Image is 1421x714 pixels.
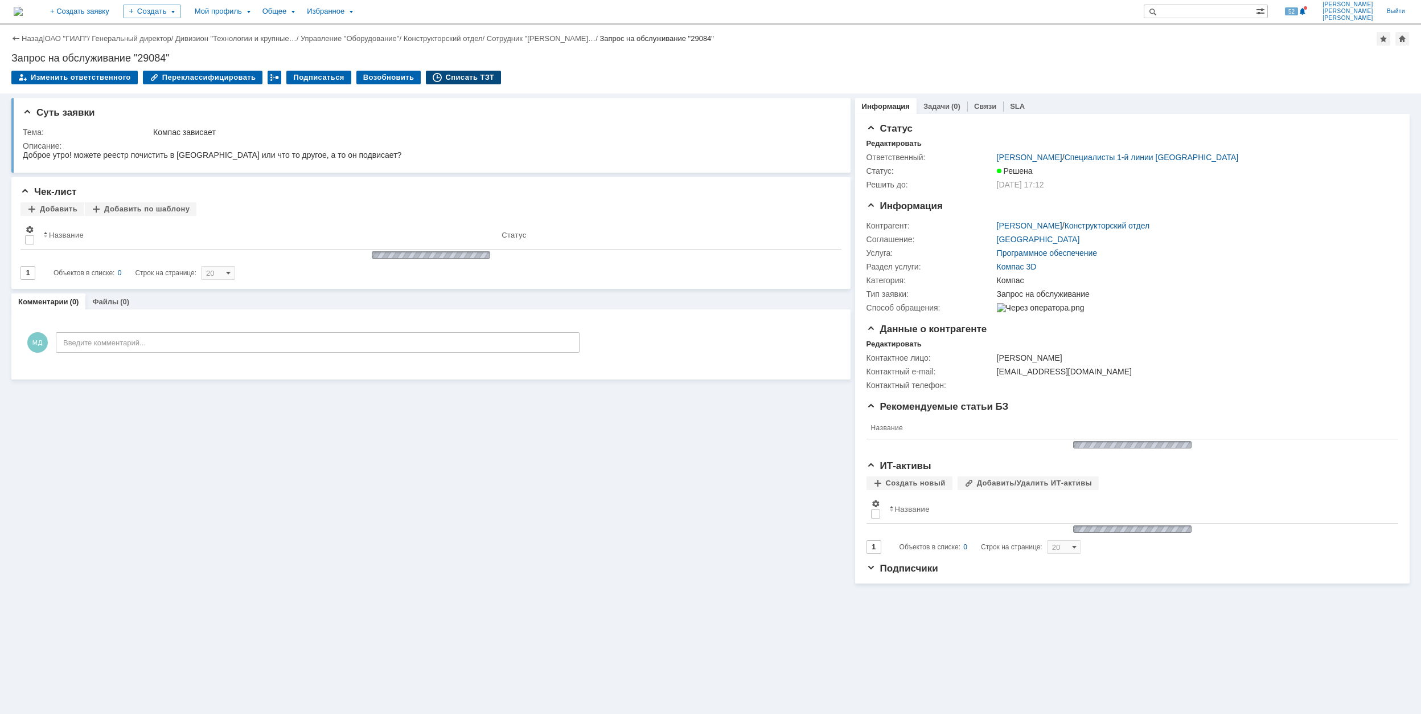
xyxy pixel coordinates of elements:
a: Дивизион "Технологии и крупные… [175,34,297,43]
div: 0 [118,266,122,280]
span: Данные о контрагенте [866,324,987,334]
a: Конструкторский отдел [1065,221,1150,230]
div: Запрос на обслуживание "29084" [11,52,1410,64]
a: ОАО "ГИАП" [45,34,88,43]
a: [PERSON_NAME] [997,221,1062,230]
img: logo [14,7,23,16]
img: Через оператора.png [997,303,1085,312]
a: [GEOGRAPHIC_DATA] [997,235,1080,244]
div: / [301,34,404,43]
span: Подписчики [866,563,938,574]
div: Способ обращения: [866,303,995,312]
a: Файлы [92,297,118,306]
div: Добавить в избранное [1377,32,1390,46]
div: Сделать домашней страницей [1395,32,1409,46]
div: Решить до: [866,180,995,189]
div: Запрос на обслуживание [997,289,1391,299]
i: Строк на странице: [54,266,196,280]
span: Суть заявки [23,107,95,118]
img: wJIQAAOwAAAAAAAAAAAA== [1070,439,1195,450]
div: Контрагент: [866,221,995,230]
span: Настройки [871,499,880,508]
div: Название [895,505,930,513]
a: SLA [1010,102,1025,111]
div: Статус: [866,166,995,176]
div: Тема: [23,128,151,137]
div: 0 [963,540,967,554]
span: ИТ-активы [866,460,931,471]
div: Контактный телефон: [866,381,995,390]
a: Конструкторский отдел [404,34,483,43]
div: Раздел услуги: [866,262,995,271]
a: Перейти на домашнюю страницу [14,7,23,16]
img: wJIQAAOwAAAAAAAAAAAA== [1070,524,1195,535]
div: Контактный e-mail: [866,367,995,376]
div: Тип заявки: [866,289,995,299]
span: МД [27,332,48,353]
div: Компас [997,276,1391,285]
i: Строк на странице: [900,540,1042,554]
div: / [92,34,175,43]
div: / [487,34,600,43]
div: Описание: [23,141,833,150]
span: Объектов в списке: [54,269,114,277]
a: Управление "Оборудование" [301,34,400,43]
div: [PERSON_NAME] [997,353,1391,362]
div: Категория: [866,276,995,285]
div: / [404,34,487,43]
div: (0) [70,297,79,306]
div: Контактное лицо: [866,353,995,362]
div: / [175,34,301,43]
div: / [997,221,1150,230]
span: Объектов в списке: [900,543,960,551]
span: Информация [866,201,943,211]
span: Рекомендуемые статьи БЗ [866,401,1009,412]
div: Редактировать [866,340,922,349]
th: Название [39,221,497,250]
div: Редактировать [866,139,922,148]
div: / [45,34,92,43]
a: Генеральный директор [92,34,171,43]
th: Статус [497,221,832,250]
a: Информация [862,102,910,111]
a: [PERSON_NAME] [997,153,1062,162]
div: (0) [120,297,129,306]
span: [DATE] 17:12 [997,180,1044,189]
span: Чек-лист [20,186,77,197]
div: Создать [123,5,181,18]
a: Связи [974,102,996,111]
div: Работа с массовостью [268,71,281,84]
a: Программное обеспечение [997,248,1098,258]
a: Комментарии [18,297,68,306]
a: Специалисты 1-й линии [GEOGRAPHIC_DATA] [1065,153,1239,162]
a: Задачи [923,102,950,111]
a: Сотрудник "[PERSON_NAME]… [487,34,595,43]
span: [PERSON_NAME] [1323,8,1373,15]
div: Статус [502,231,526,239]
div: Услуга: [866,248,995,258]
span: Статус [866,123,913,134]
span: Настройки [25,225,34,234]
span: Решена [997,166,1033,176]
span: 52 [1285,7,1298,15]
th: Название [885,495,1389,524]
span: [PERSON_NAME] [1323,1,1373,8]
div: | [43,34,44,42]
div: / [997,153,1239,162]
span: Расширенный поиск [1256,5,1267,16]
th: Название [866,417,1389,439]
div: (0) [951,102,960,111]
div: Соглашение: [866,235,995,244]
span: [PERSON_NAME] [1323,15,1373,22]
a: Компас 3D [997,262,1037,271]
a: Назад [22,34,43,43]
div: Название [49,231,84,239]
div: [EMAIL_ADDRESS][DOMAIN_NAME] [997,367,1391,376]
div: Запрос на обслуживание "29084" [599,34,714,43]
div: Компас зависает [153,128,831,137]
img: wJIQAAOwAAAAAAAAAAAA== [368,250,494,260]
div: Ответственный: [866,153,995,162]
